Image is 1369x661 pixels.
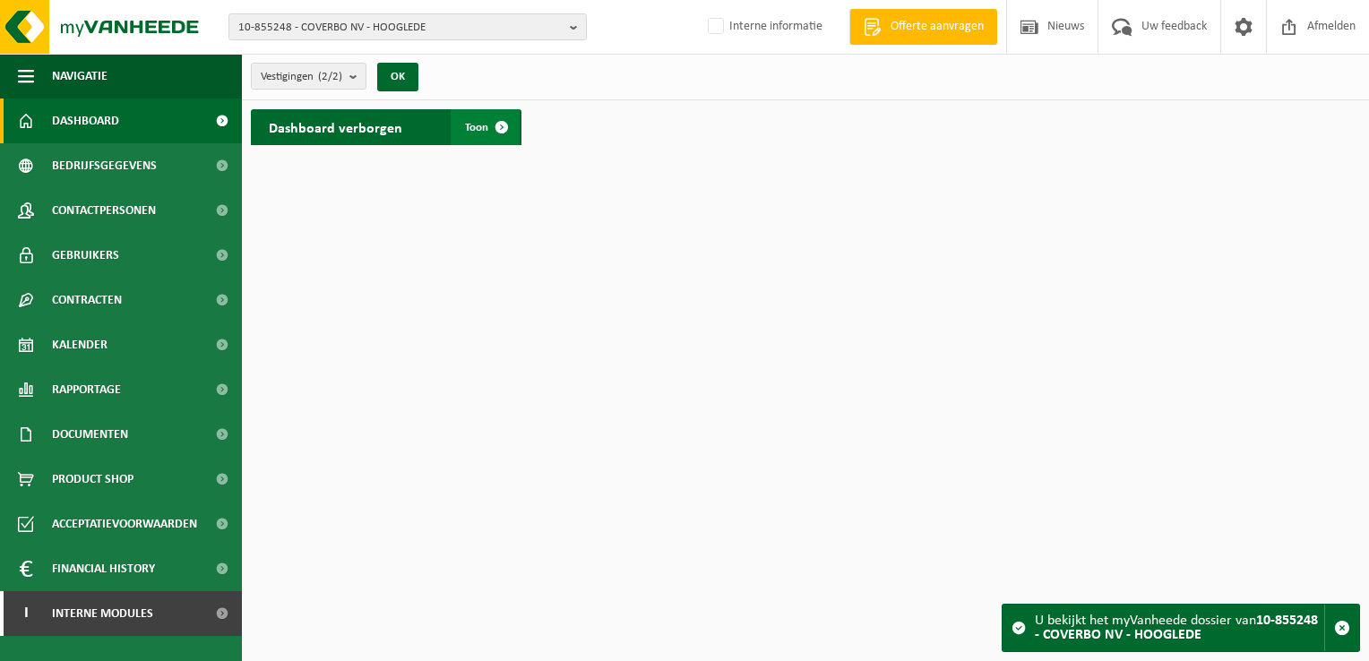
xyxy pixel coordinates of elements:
button: 10-855248 - COVERBO NV - HOOGLEDE [228,13,587,40]
span: Contactpersonen [52,188,156,233]
count: (2/2) [318,71,342,82]
a: Toon [451,109,520,145]
span: Gebruikers [52,233,119,278]
button: OK [377,63,418,91]
span: Rapportage [52,367,121,412]
span: Navigatie [52,54,108,99]
strong: 10-855248 - COVERBO NV - HOOGLEDE [1035,614,1318,642]
div: U bekijkt het myVanheede dossier van [1035,605,1324,651]
span: Offerte aanvragen [886,18,988,36]
span: Contracten [52,278,122,322]
label: Interne informatie [704,13,822,40]
h2: Dashboard verborgen [251,109,420,144]
span: Bedrijfsgegevens [52,143,157,188]
a: Offerte aanvragen [849,9,997,45]
span: Kalender [52,322,108,367]
span: 10-855248 - COVERBO NV - HOOGLEDE [238,14,563,41]
span: Acceptatievoorwaarden [52,502,197,546]
span: Financial History [52,546,155,591]
span: Toon [465,122,488,133]
span: Interne modules [52,591,153,636]
span: Dashboard [52,99,119,143]
span: I [18,591,34,636]
span: Product Shop [52,457,133,502]
button: Vestigingen(2/2) [251,63,366,90]
span: Vestigingen [261,64,342,90]
span: Documenten [52,412,128,457]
